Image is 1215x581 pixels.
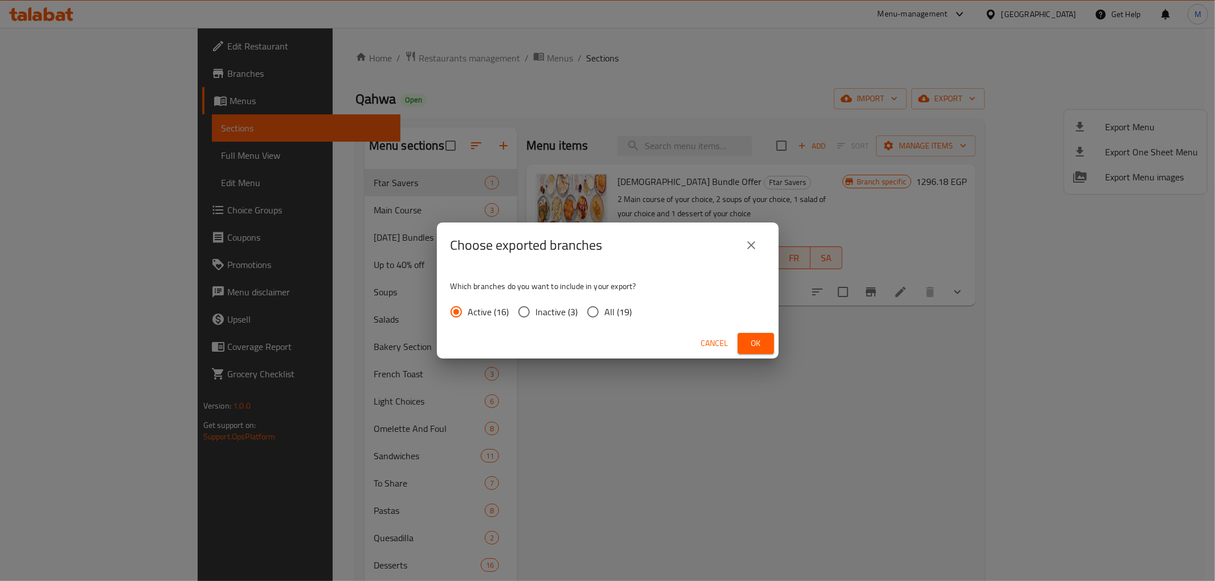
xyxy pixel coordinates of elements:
span: Inactive (3) [536,305,578,319]
span: Ok [747,336,765,351]
span: Cancel [701,336,729,351]
button: Cancel [697,333,733,354]
button: close [738,232,765,259]
span: All (19) [605,305,632,319]
h2: Choose exported branches [451,236,603,254]
p: Which branches do you want to include in your export? [451,281,765,292]
button: Ok [738,333,774,354]
span: Active (16) [468,305,509,319]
